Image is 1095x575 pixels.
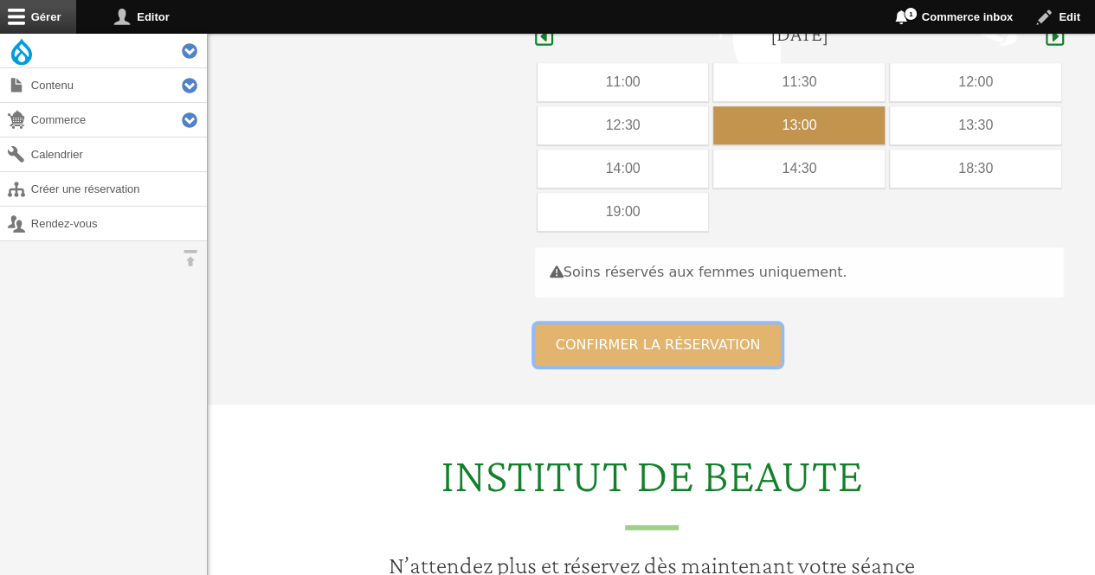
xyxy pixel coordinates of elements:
div: 19:00 [538,193,709,231]
div: 13:30 [890,106,1061,144]
div: 12:00 [890,63,1061,101]
button: Orientation horizontale [173,241,207,275]
h2: INSTITUT DE BEAUTE [218,446,1085,530]
div: 11:00 [538,63,709,101]
span: 1 [904,7,918,21]
div: 18:30 [890,150,1061,188]
h4: [DATE] [770,22,828,47]
button: Confirmer la réservation [535,324,782,366]
div: Soins réservés aux femmes uniquement. [535,247,1064,297]
div: 12:30 [538,106,709,144]
div: 14:00 [538,150,709,188]
div: 14:30 [713,150,885,188]
div: 13:00 [713,106,885,144]
div: 11:30 [713,63,885,101]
